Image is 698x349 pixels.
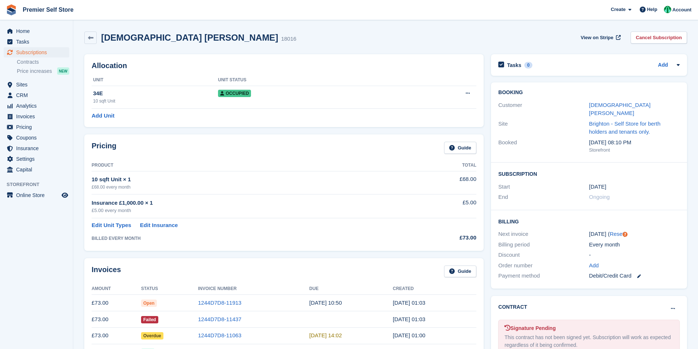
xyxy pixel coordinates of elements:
span: Overdue [141,332,163,339]
div: £68.00 every month [92,184,414,190]
a: 1244D7D8-11063 [198,332,241,338]
div: Signature Pending [505,324,673,332]
time: 2025-06-09 00:00:33 UTC [393,332,425,338]
img: stora-icon-8386f47178a22dfd0bd8f6a31ec36ba5ce8667c1dd55bd0f319d3a0aa187defe.svg [6,4,17,15]
span: Insurance [16,143,60,153]
th: Amount [92,283,141,295]
div: Billing period [498,241,589,249]
time: 2023-05-09 00:00:00 UTC [589,183,606,191]
span: Home [16,26,60,36]
a: Price increases NEW [17,67,69,75]
a: Cancel Subscription [631,31,687,44]
span: Storefront [7,181,73,188]
td: £68.00 [414,171,476,194]
h2: Subscription [498,170,680,177]
a: menu [4,164,69,175]
a: menu [4,154,69,164]
th: Invoice Number [198,283,310,295]
span: Create [611,6,625,13]
td: £73.00 [92,311,141,328]
a: Reset [610,231,624,237]
div: [DATE] ( ) [589,230,680,238]
a: Guide [444,266,476,278]
th: Unit Status [218,74,395,86]
span: Open [141,300,157,307]
a: menu [4,190,69,200]
div: Order number [498,261,589,270]
div: 18016 [281,35,296,43]
a: Preview store [60,191,69,200]
div: Storefront [589,146,680,154]
span: Help [647,6,657,13]
h2: Invoices [92,266,121,278]
a: Add Unit [92,112,114,120]
a: Edit Unit Types [92,221,131,230]
span: Failed [141,316,158,323]
div: - [589,251,680,259]
div: 0 [524,62,533,68]
div: BILLED EVERY MONTH [92,235,414,242]
time: 2025-07-09 00:03:18 UTC [393,316,425,322]
a: Add [658,61,668,70]
span: Pricing [16,122,60,132]
span: CRM [16,90,60,100]
span: View on Stripe [581,34,613,41]
span: Subscriptions [16,47,60,57]
a: Brighton - Self Store for berth holders and tenants only. [589,120,661,135]
span: Invoices [16,111,60,122]
div: £5.00 every month [92,207,414,214]
span: Occupied [218,90,251,97]
div: [DATE] 08:10 PM [589,138,680,147]
th: Due [309,283,393,295]
div: Debit/Credit Card [589,272,680,280]
a: menu [4,90,69,100]
div: NEW [57,67,69,75]
span: Capital [16,164,60,175]
a: 1244D7D8-11437 [198,316,241,322]
div: Discount [498,251,589,259]
span: Settings [16,154,60,164]
span: Coupons [16,133,60,143]
th: Status [141,283,198,295]
div: Site [498,120,589,136]
th: Created [393,283,476,295]
h2: Tasks [507,62,521,68]
h2: Billing [498,218,680,225]
time: 2025-07-12 13:02:35 UTC [309,332,342,338]
div: 34E [93,89,218,98]
div: Customer [498,101,589,118]
td: £73.00 [92,295,141,311]
a: menu [4,143,69,153]
th: Unit [92,74,218,86]
a: menu [4,111,69,122]
a: menu [4,79,69,90]
div: This contract has not been signed yet. Subscription will work as expected regardless of it being ... [505,334,673,349]
span: Online Store [16,190,60,200]
a: [DEMOGRAPHIC_DATA] [PERSON_NAME] [589,102,651,116]
a: menu [4,122,69,132]
h2: Pricing [92,142,117,154]
div: Tooltip anchor [622,231,628,238]
a: menu [4,101,69,111]
span: Sites [16,79,60,90]
th: Total [414,160,476,171]
td: £5.00 [414,194,476,218]
a: menu [4,37,69,47]
a: Guide [444,142,476,154]
span: Account [672,6,691,14]
a: Edit Insurance [140,221,178,230]
span: Price increases [17,68,52,75]
a: View on Stripe [578,31,622,44]
a: Contracts [17,59,69,66]
a: Premier Self Store [20,4,77,16]
a: menu [4,26,69,36]
div: Insurance £1,000.00 × 1 [92,199,414,207]
h2: Booking [498,90,680,96]
a: menu [4,133,69,143]
td: £73.00 [92,327,141,344]
a: 1244D7D8-11913 [198,300,241,306]
img: Peter Pring [664,6,671,13]
time: 2025-08-09 00:03:42 UTC [393,300,425,306]
span: Ongoing [589,194,610,200]
div: 10 sqft Unit × 1 [92,175,414,184]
